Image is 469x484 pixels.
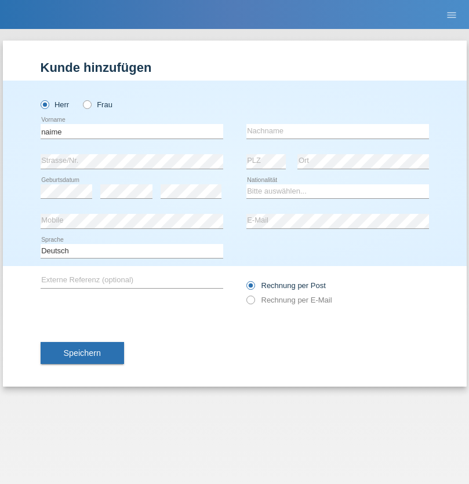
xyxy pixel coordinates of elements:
[83,100,90,108] input: Frau
[83,100,112,109] label: Frau
[41,100,70,109] label: Herr
[246,281,326,290] label: Rechnung per Post
[446,9,457,21] i: menu
[41,60,429,75] h1: Kunde hinzufügen
[41,342,124,364] button: Speichern
[246,281,254,296] input: Rechnung per Post
[41,100,48,108] input: Herr
[64,348,101,358] span: Speichern
[246,296,254,310] input: Rechnung per E-Mail
[440,11,463,18] a: menu
[246,296,332,304] label: Rechnung per E-Mail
